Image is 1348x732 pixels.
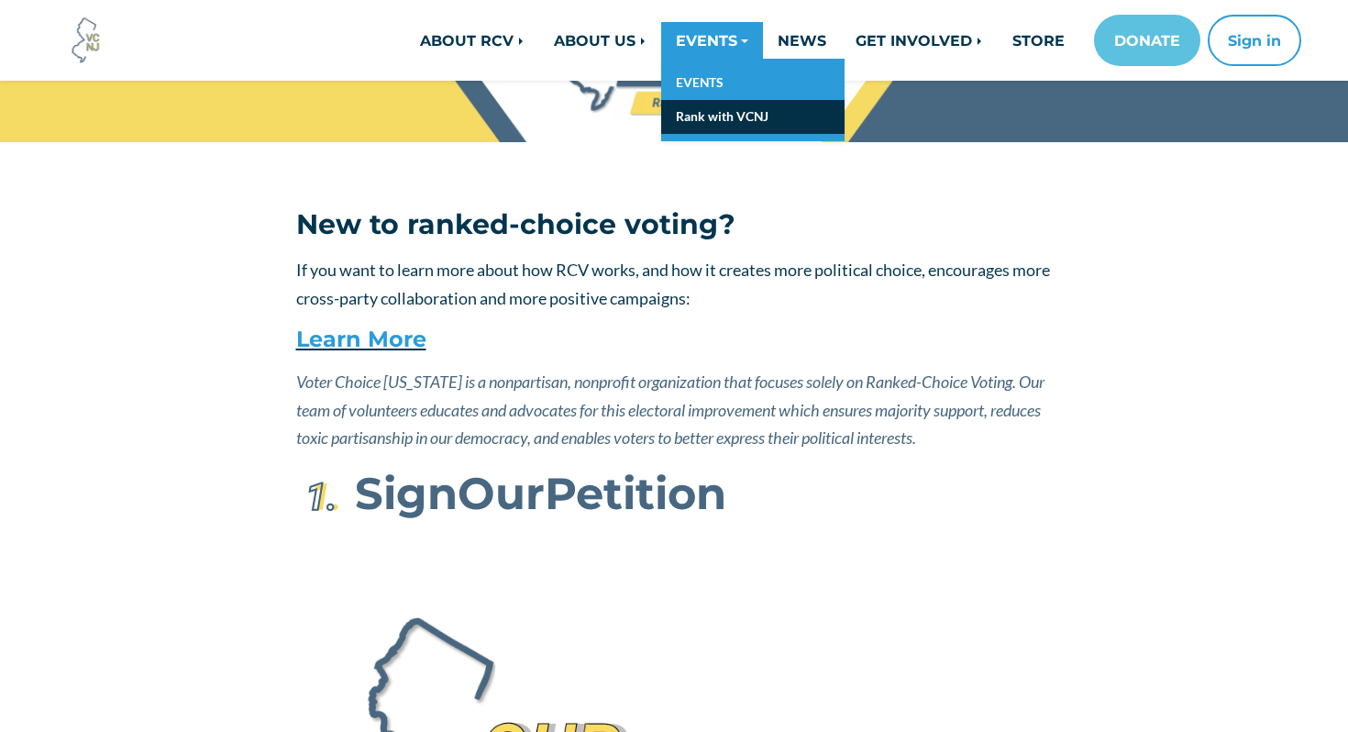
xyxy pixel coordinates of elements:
[296,326,426,352] a: Learn More
[661,22,763,59] a: EVENTS
[1208,15,1301,66] button: Sign in or sign up
[296,372,1044,448] em: Voter Choice [US_STATE] is a nonpartisan, nonprofit organization that focuses solely on Ranked-Ch...
[661,100,845,134] a: Rank with VCNJ
[355,466,726,520] strong: Sign Petition
[405,22,539,59] a: ABOUT RCV
[661,59,845,141] div: EVENTS
[661,66,845,100] a: EVENTS
[458,466,545,520] span: Our
[296,256,1053,312] p: If you want to learn more about how RCV works, and how it creates more political choice, encourag...
[1094,15,1200,66] a: DONATE
[61,16,111,65] img: Voter Choice NJ
[296,474,342,520] img: First
[296,208,1053,241] h3: New to ranked-choice voting?
[998,22,1079,59] a: STORE
[539,22,661,59] a: ABOUT US
[763,22,841,59] a: NEWS
[282,15,1301,66] nav: Main navigation
[841,22,998,59] a: GET INVOLVED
